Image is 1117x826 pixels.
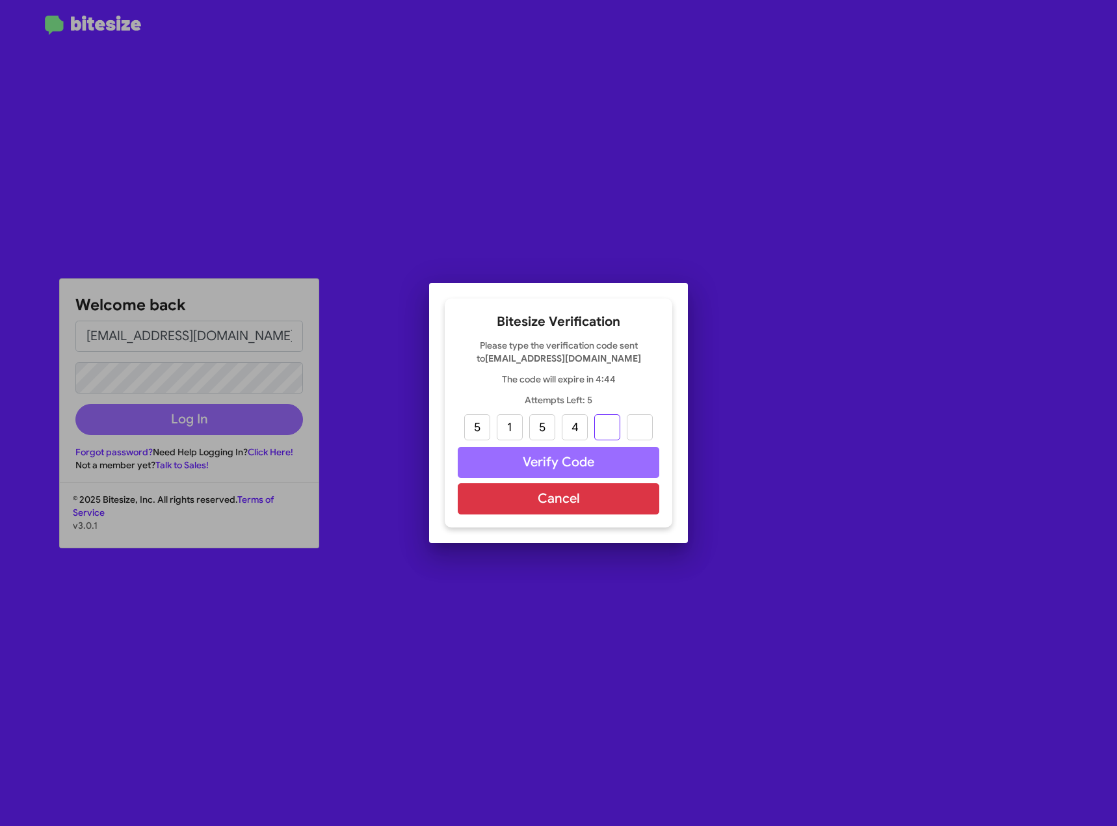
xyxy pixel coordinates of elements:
button: Verify Code [458,447,659,478]
strong: [EMAIL_ADDRESS][DOMAIN_NAME] [485,353,641,364]
button: Cancel [458,483,659,514]
h2: Bitesize Verification [458,312,659,332]
p: The code will expire in 4:44 [458,373,659,386]
p: Please type the verification code sent to [458,339,659,365]
p: Attempts Left: 5 [458,393,659,406]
